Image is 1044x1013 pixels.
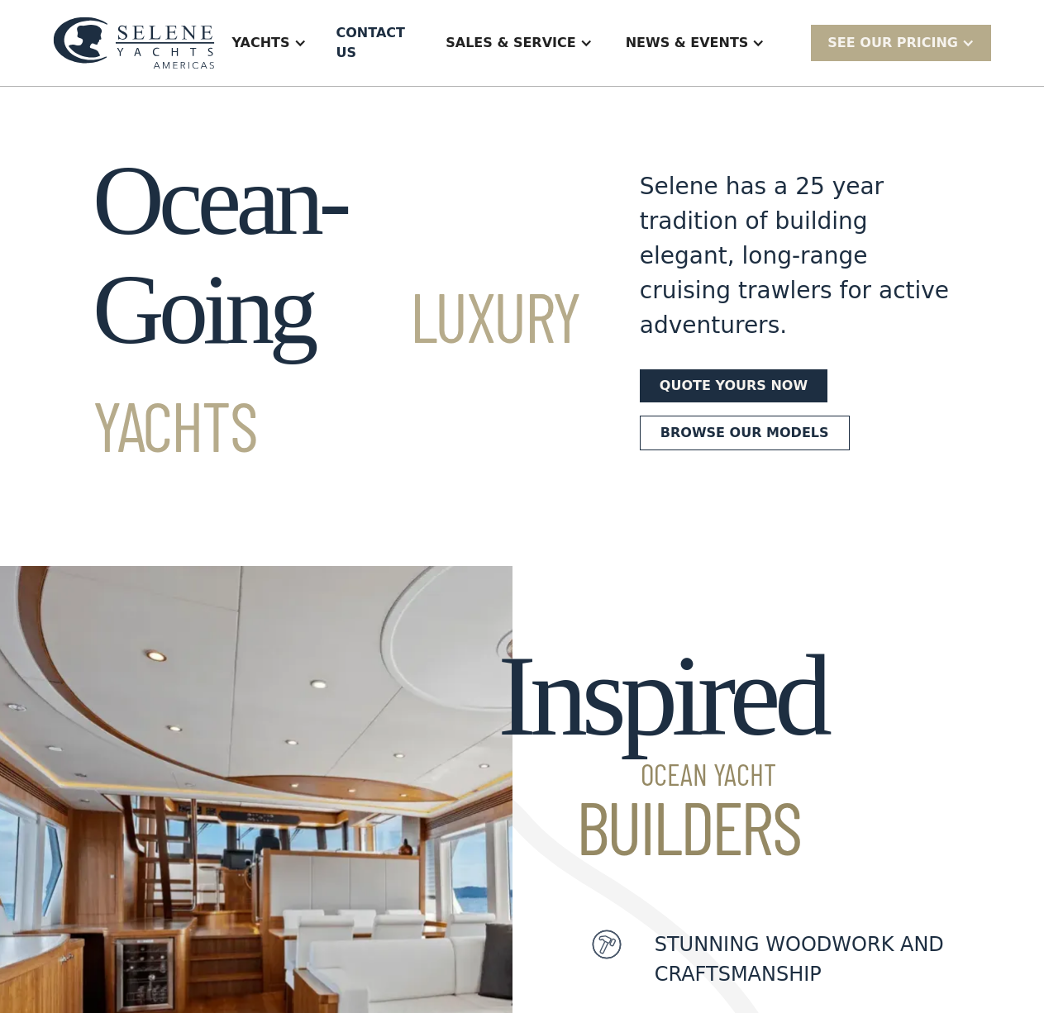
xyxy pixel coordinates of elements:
div: Selene has a 25 year tradition of building elegant, long-range cruising trawlers for active adven... [640,169,951,343]
img: logo [53,17,215,69]
span: Builders [498,789,826,863]
div: Sales & Service [446,33,575,53]
a: Quote yours now [640,369,827,402]
p: Stunning woodwork and craftsmanship [655,930,974,989]
div: Yachts [231,33,289,53]
div: Sales & Service [429,10,608,76]
h2: Inspired [498,632,826,863]
div: News & EVENTS [609,10,782,76]
h1: Ocean-Going [93,146,580,473]
span: Ocean Yacht [498,759,826,789]
div: SEE Our Pricing [827,33,958,53]
div: News & EVENTS [626,33,749,53]
a: Browse our models [640,416,850,450]
div: SEE Our Pricing [811,25,991,60]
span: Luxury Yachts [93,273,580,466]
div: Yachts [215,10,322,76]
div: Contact US [336,23,417,63]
